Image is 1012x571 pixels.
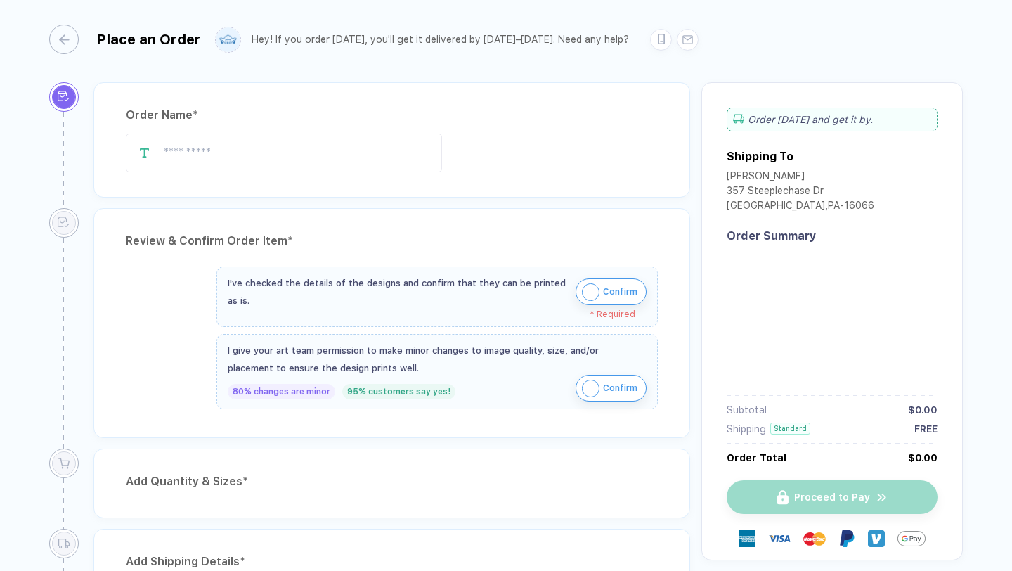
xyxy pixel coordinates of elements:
img: visa [768,527,791,550]
img: icon [582,283,599,301]
div: Hey! If you order [DATE], you'll get it delivered by [DATE]–[DATE]. Need any help? [252,34,629,46]
div: $0.00 [908,452,938,463]
div: Review & Confirm Order Item [126,230,658,252]
div: * Required [228,309,635,319]
img: icon [582,380,599,397]
div: 95% customers say yes! [342,384,455,399]
div: I've checked the details of the designs and confirm that they can be printed as is. [228,274,569,309]
div: Standard [770,423,810,435]
div: $0.00 [908,404,938,416]
img: express [739,530,755,547]
button: iconConfirm [576,278,647,305]
div: Place an Order [96,31,201,48]
img: Venmo [868,530,885,547]
button: iconConfirm [576,375,647,402]
img: master-card [803,527,826,550]
div: Order Name [126,104,658,127]
div: Shipping To [727,150,793,163]
span: Confirm [603,281,637,303]
div: Subtotal [727,404,767,416]
img: user profile [216,27,240,52]
img: Paypal [838,530,855,547]
div: I give your art team permission to make minor changes to image quality, size, and/or placement to... [228,342,647,377]
div: [PERSON_NAME] [727,170,874,185]
div: Order [DATE] and get it by . [727,108,938,131]
div: Add Quantity & Sizes [126,470,658,493]
div: Order Total [727,452,786,463]
div: [GEOGRAPHIC_DATA] , PA - 16066 [727,200,874,214]
span: Confirm [603,377,637,399]
div: Order Summary [727,229,938,243]
div: 357 Steeplechase Dr [727,185,874,200]
div: FREE [914,423,938,435]
img: GPay [897,525,926,553]
div: Shipping [727,423,766,435]
div: 80% changes are minor [228,384,335,399]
